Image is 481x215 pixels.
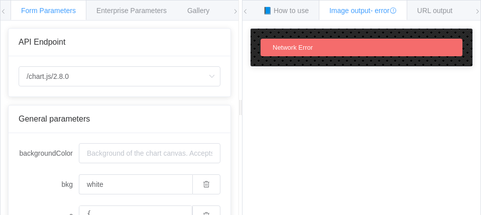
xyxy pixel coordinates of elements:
[79,174,192,194] input: Background of the chart canvas. Accepts rgb (rgb(255,255,120)), colors (red), and url-encoded hex...
[187,7,209,15] span: Gallery
[329,7,397,15] span: Image output
[96,7,167,15] span: Enterprise Parameters
[263,7,309,15] span: 📘 How to use
[371,7,397,15] span: - error
[19,38,65,46] span: API Endpoint
[21,7,76,15] span: Form Parameters
[19,174,79,194] label: bkg
[79,143,220,163] input: Background of the chart canvas. Accepts rgb (rgb(255,255,120)), colors (red), and url-encoded hex...
[19,143,79,163] label: backgroundColor
[19,66,220,86] input: Select
[417,7,452,15] span: URL output
[19,115,90,123] span: General parameters
[273,44,313,51] span: Network Error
